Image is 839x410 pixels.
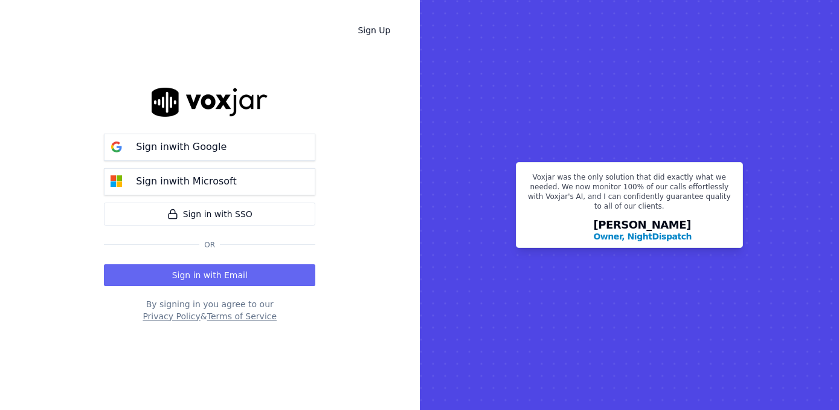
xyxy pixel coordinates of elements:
[104,169,129,194] img: microsoft Sign in button
[104,134,315,161] button: Sign inwith Google
[143,310,200,322] button: Privacy Policy
[104,168,315,195] button: Sign inwith Microsoft
[104,264,315,286] button: Sign in with Email
[593,220,692,242] div: [PERSON_NAME]
[136,140,227,154] p: Sign in with Google
[348,19,400,41] a: Sign Up
[152,88,268,116] img: logo
[207,310,277,322] button: Terms of Service
[104,203,315,226] a: Sign in with SSO
[104,298,315,322] div: By signing in you agree to our &
[136,174,236,189] p: Sign in with Microsoft
[524,172,735,216] p: Voxjar was the only solution that did exactly what we needed. We now monitor 100% of our calls ef...
[104,135,129,159] img: google Sign in button
[593,230,692,242] p: Owner, NightDispatch
[199,240,220,250] span: Or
